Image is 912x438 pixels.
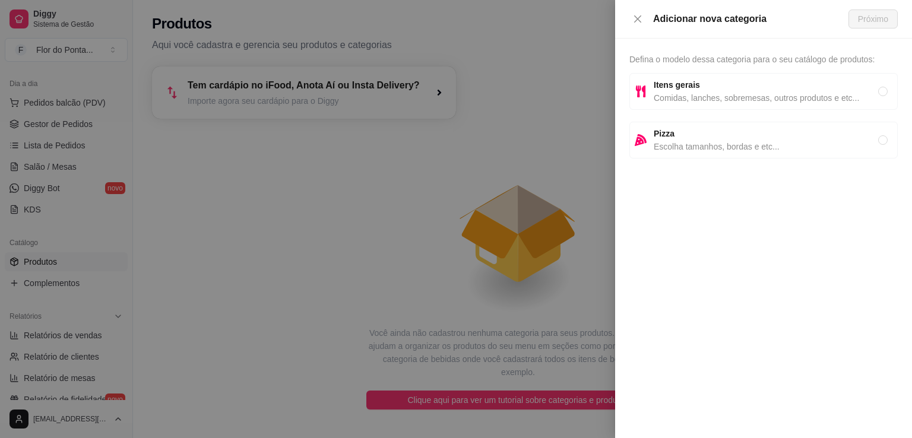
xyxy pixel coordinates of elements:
[654,129,674,138] strong: Pizza
[654,91,878,104] span: Comidas, lanches, sobremesas, outros produtos e etc...
[629,55,875,64] span: Defina o modelo dessa categoria para o seu catálogo de produtos:
[848,9,898,28] button: Próximo
[633,14,642,24] span: close
[654,80,700,90] strong: Itens gerais
[629,14,646,25] button: Close
[654,140,878,153] span: Escolha tamanhos, bordas e etc...
[653,12,848,26] div: Adicionar nova categoria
